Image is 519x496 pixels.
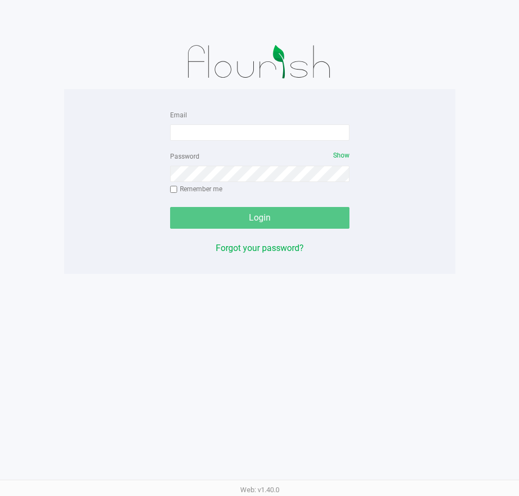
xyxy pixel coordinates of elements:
span: Show [333,152,349,159]
span: Web: v1.40.0 [240,486,279,494]
button: Forgot your password? [216,242,304,255]
label: Password [170,152,199,161]
label: Email [170,110,187,120]
label: Remember me [170,184,222,194]
input: Remember me [170,186,178,193]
